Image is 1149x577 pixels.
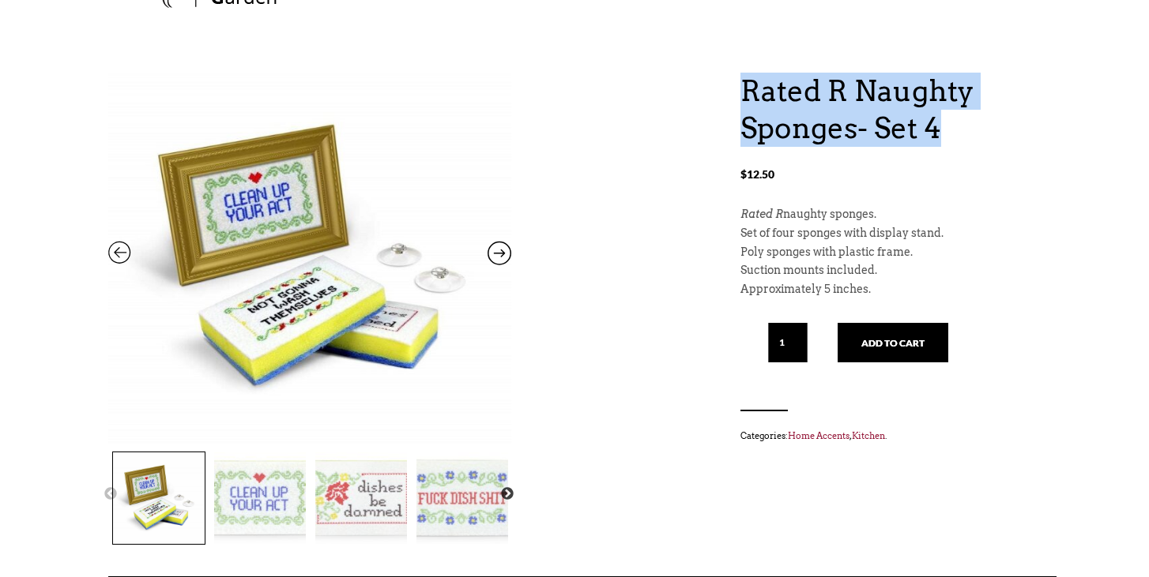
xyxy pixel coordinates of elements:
[740,205,1041,224] p: naughty sponges.
[740,224,1041,243] p: Set of four sponges with display stand.
[740,261,1041,280] p: Suction mounts included.
[838,323,948,362] button: Add to cart
[740,167,774,181] bdi: 12.50
[103,486,119,502] button: Previous
[740,167,747,181] span: $
[740,243,1041,262] p: Poly sponges with plastic frame.
[740,427,1041,444] span: Categories: , .
[499,486,515,502] button: Next
[740,208,783,220] em: Rated R
[852,430,885,441] a: Kitchen
[788,430,850,441] a: Home Accents
[768,323,808,362] input: Qty
[740,280,1041,299] p: Approximately 5 inches.
[740,73,1041,147] h1: Rated R Naughty Sponges- Set 4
